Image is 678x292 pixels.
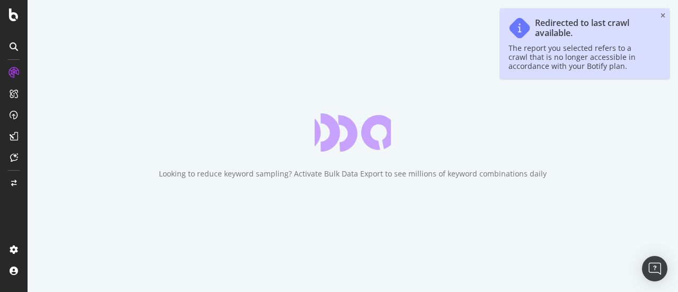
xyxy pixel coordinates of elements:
div: Looking to reduce keyword sampling? Activate Bulk Data Export to see millions of keyword combinat... [159,169,547,179]
div: animation [315,113,391,152]
div: The report you selected refers to a crawl that is no longer accessible in accordance with your Bo... [508,43,650,70]
div: close toast [661,13,665,19]
div: Open Intercom Messenger [642,256,667,281]
div: Redirected to last crawl available. [535,18,650,38]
